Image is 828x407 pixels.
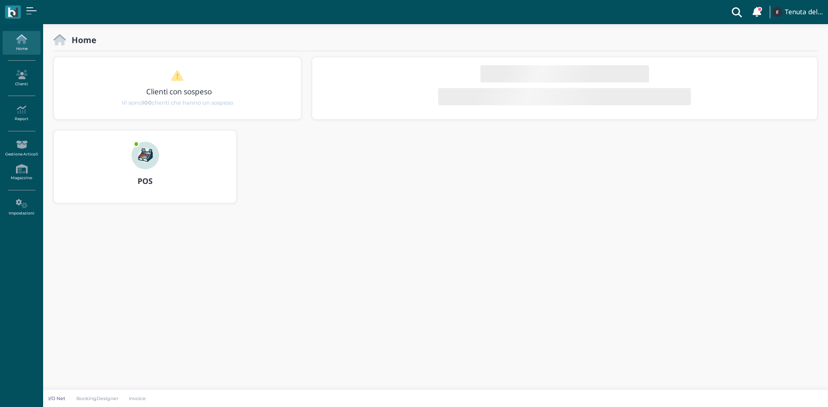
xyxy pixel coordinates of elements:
h2: Home [66,35,96,44]
b: 100 [142,99,152,106]
a: Magazzino [3,161,40,184]
span: Vi sono clienti che hanno un sospeso [122,99,233,107]
iframe: Help widget launcher [767,380,821,400]
h4: Tenuta del Barco [785,9,823,16]
a: ... Tenuta del Barco [771,2,823,22]
a: Clienti [3,66,40,90]
img: logo [8,7,18,17]
b: POS [138,176,153,186]
a: Home [3,31,40,55]
a: ... POS [53,130,237,214]
img: ... [132,142,159,169]
a: Gestione Articoli [3,137,40,160]
div: 1 / 1 [54,57,301,119]
a: Clienti con sospeso Vi sono100clienti che hanno un sospeso [70,70,284,107]
a: Impostazioni [3,196,40,219]
h3: Clienti con sospeso [72,87,286,96]
img: ... [772,7,782,17]
a: Report [3,102,40,125]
